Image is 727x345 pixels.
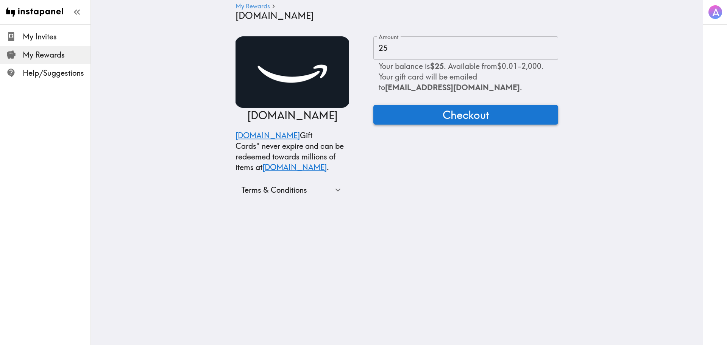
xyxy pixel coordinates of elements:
[247,108,338,123] p: [DOMAIN_NAME]
[236,130,349,173] p: Gift Cards* never expire and can be redeemed towards millions of items at .
[236,10,552,21] h4: [DOMAIN_NAME]
[236,131,300,140] a: [DOMAIN_NAME]
[236,180,349,200] div: Terms & Conditions
[379,33,399,41] label: Amount
[262,162,327,172] a: [DOMAIN_NAME]
[430,61,444,71] b: $25
[236,36,349,108] img: Amazon.com
[242,185,333,195] div: Terms & Conditions
[385,83,520,92] span: [EMAIL_ADDRESS][DOMAIN_NAME]
[373,105,558,125] button: Checkout
[236,3,270,10] a: My Rewards
[708,5,723,20] button: A
[712,6,719,19] span: A
[23,31,90,42] span: My Invites
[23,50,90,60] span: My Rewards
[379,61,544,92] span: Your balance is . Available from $0.01 - 2,000 . Your gift card will be emailed to .
[23,68,90,78] span: Help/Suggestions
[443,107,489,122] span: Checkout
